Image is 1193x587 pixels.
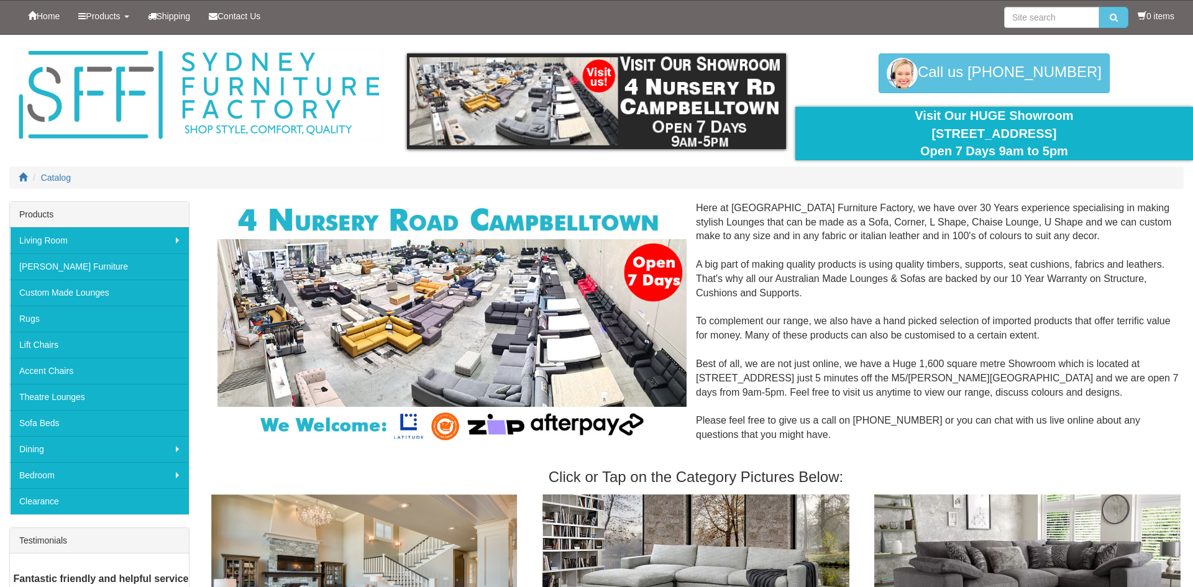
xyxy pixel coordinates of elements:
[407,53,786,149] img: showroom.gif
[157,11,191,21] span: Shipping
[10,280,189,306] a: Custom Made Lounges
[10,436,189,462] a: Dining
[208,201,1184,457] div: Here at [GEOGRAPHIC_DATA] Furniture Factory, we have over 30 Years experience specialising in mak...
[69,1,138,32] a: Products
[10,462,189,488] a: Bedroom
[19,1,69,32] a: Home
[10,528,189,553] div: Testimonials
[199,1,270,32] a: Contact Us
[208,469,1184,485] h3: Click or Tap on the Category Pictures Below:
[10,227,189,253] a: Living Room
[10,253,189,280] a: [PERSON_NAME] Furniture
[10,332,189,358] a: Lift Chairs
[10,306,189,332] a: Rugs
[217,201,687,445] img: Corner Modular Lounges
[10,410,189,436] a: Sofa Beds
[12,47,385,143] img: Sydney Furniture Factory
[37,11,60,21] span: Home
[1138,10,1174,22] li: 0 items
[86,11,120,21] span: Products
[14,573,189,584] b: Fantastic friendly and helpful service
[41,173,71,183] a: Catalog
[10,488,189,514] a: Clearance
[139,1,200,32] a: Shipping
[1004,7,1099,28] input: Site search
[217,11,260,21] span: Contact Us
[10,384,189,410] a: Theatre Lounges
[10,202,189,227] div: Products
[805,107,1184,160] div: Visit Our HUGE Showroom [STREET_ADDRESS] Open 7 Days 9am to 5pm
[10,358,189,384] a: Accent Chairs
